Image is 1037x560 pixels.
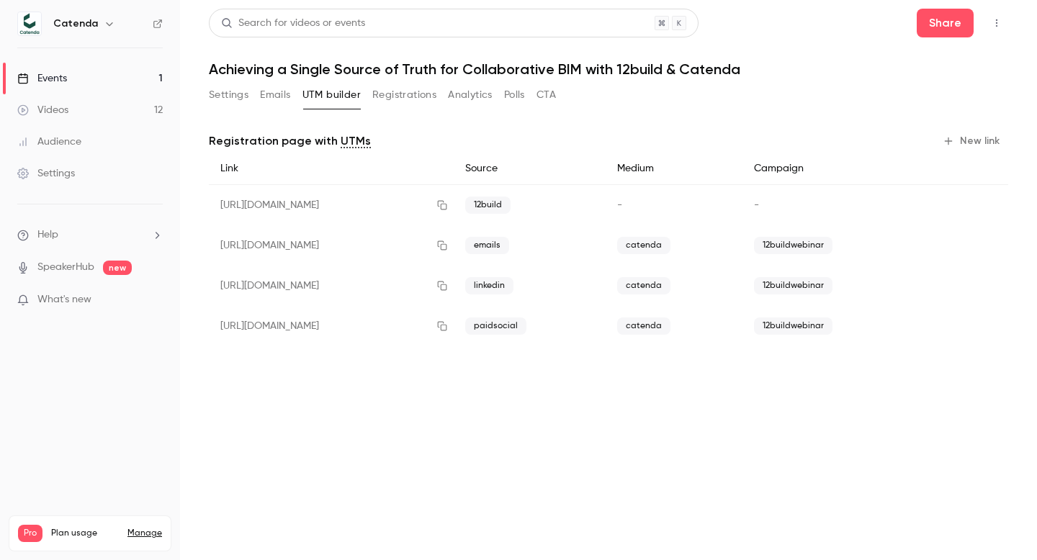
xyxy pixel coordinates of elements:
button: Analytics [448,83,493,107]
div: [URL][DOMAIN_NAME] [209,266,454,306]
h1: Achieving a Single Source of Truth for Collaborative BIM with 12build & Catenda [209,60,1008,78]
button: Registrations [372,83,436,107]
span: Help [37,227,58,243]
div: [URL][DOMAIN_NAME] [209,185,454,226]
div: [URL][DOMAIN_NAME] [209,306,454,346]
div: Campaign [742,153,925,185]
span: 12build [465,197,511,214]
span: emails [465,237,509,254]
img: Catenda [18,12,41,35]
div: Search for videos or events [221,16,365,31]
div: Audience [17,135,81,149]
div: Link [209,153,454,185]
div: Source [454,153,605,185]
iframe: Noticeable Trigger [145,294,163,307]
button: Polls [504,83,525,107]
span: paidsocial [465,317,526,335]
div: Videos [17,103,68,117]
h6: Catenda [53,17,98,31]
li: help-dropdown-opener [17,227,163,243]
span: linkedin [465,277,513,294]
span: Pro [18,525,42,542]
span: catenda [617,317,670,335]
div: Settings [17,166,75,181]
span: catenda [617,237,670,254]
button: CTA [537,83,556,107]
a: SpeakerHub [37,260,94,275]
button: New link [937,130,1008,153]
button: Settings [209,83,248,107]
p: Registration page with [209,132,371,150]
span: 12buildwebinar [754,277,832,294]
a: UTMs [341,132,371,150]
a: Manage [127,528,162,539]
div: [URL][DOMAIN_NAME] [209,225,454,266]
span: new [103,261,132,275]
button: Emails [260,83,290,107]
span: 12buildwebinar [754,317,832,335]
span: catenda [617,277,670,294]
span: 12buildwebinar [754,237,832,254]
span: What's new [37,292,91,307]
div: Events [17,71,67,86]
div: Medium [606,153,743,185]
span: Plan usage [51,528,119,539]
span: - [754,200,759,210]
button: Share [917,9,974,37]
span: - [617,200,622,210]
button: UTM builder [302,83,361,107]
